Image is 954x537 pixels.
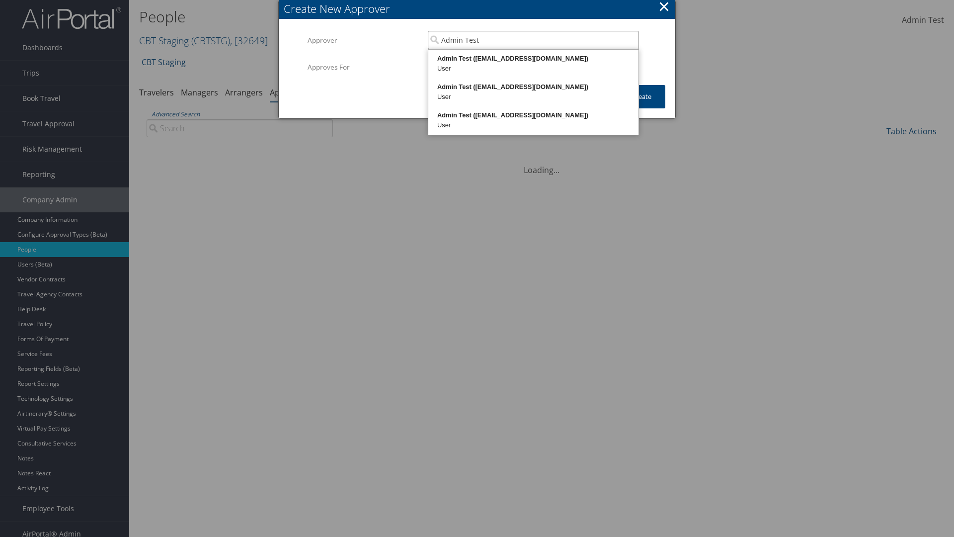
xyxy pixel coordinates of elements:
div: Admin Test ([EMAIL_ADDRESS][DOMAIN_NAME]) [430,110,637,120]
button: Create [618,85,665,108]
label: Approves For [308,58,420,77]
div: User [430,92,637,102]
label: Approver [308,31,420,50]
div: Create New Approver [284,1,675,16]
div: Admin Test ([EMAIL_ADDRESS][DOMAIN_NAME]) [430,82,637,92]
div: Admin Test ([EMAIL_ADDRESS][DOMAIN_NAME]) [430,54,637,64]
div: User [430,120,637,130]
div: User [430,64,637,74]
